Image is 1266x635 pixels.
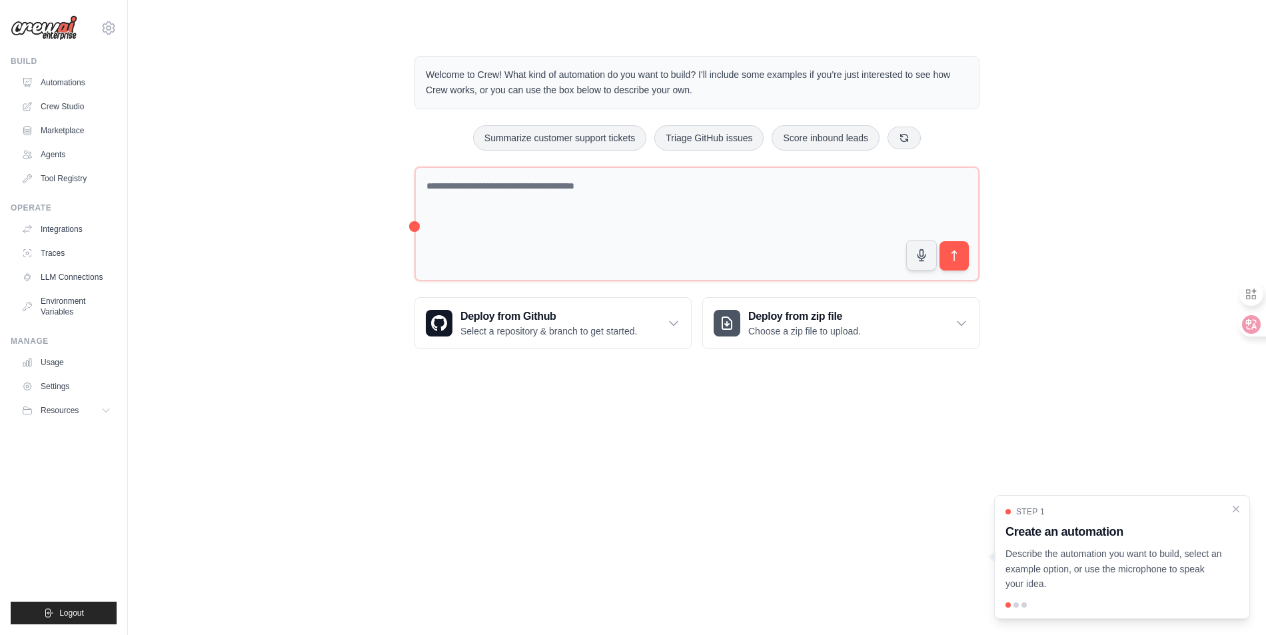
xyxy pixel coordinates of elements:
[460,309,637,324] h3: Deploy from Github
[16,168,117,189] a: Tool Registry
[748,324,861,338] p: Choose a zip file to upload.
[654,125,764,151] button: Triage GitHub issues
[1005,522,1223,541] h3: Create an automation
[426,67,968,98] p: Welcome to Crew! What kind of automation do you want to build? I'll include some examples if you'...
[11,56,117,67] div: Build
[16,219,117,240] a: Integrations
[473,125,646,151] button: Summarize customer support tickets
[1005,546,1223,592] p: Describe the automation you want to build, select an example option, or use the microphone to spe...
[772,125,880,151] button: Score inbound leads
[16,291,117,322] a: Environment Variables
[11,602,117,624] button: Logout
[16,96,117,117] a: Crew Studio
[16,267,117,288] a: LLM Connections
[16,72,117,93] a: Automations
[16,352,117,373] a: Usage
[16,243,117,264] a: Traces
[460,324,637,338] p: Select a repository & branch to get started.
[16,400,117,421] button: Resources
[16,144,117,165] a: Agents
[1016,506,1045,517] span: Step 1
[41,405,79,416] span: Resources
[11,15,77,41] img: Logo
[11,203,117,213] div: Operate
[16,120,117,141] a: Marketplace
[1231,504,1241,514] button: Close walkthrough
[16,376,117,397] a: Settings
[748,309,861,324] h3: Deploy from zip file
[59,608,84,618] span: Logout
[11,336,117,346] div: Manage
